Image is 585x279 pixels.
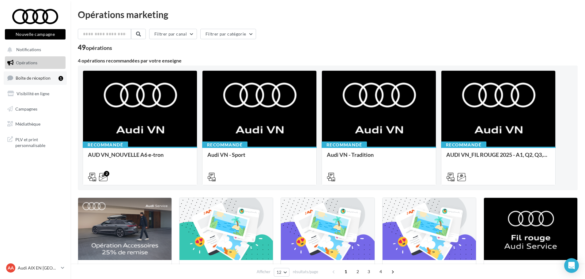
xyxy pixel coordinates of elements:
span: Notifications [16,47,41,52]
span: Visibilité en ligne [17,91,49,96]
div: 4 opérations recommandées par votre enseigne [78,58,578,63]
button: Filtrer par canal [149,29,197,39]
div: Recommandé [83,141,128,148]
div: Recommandé [322,141,367,148]
div: Recommandé [202,141,247,148]
span: Afficher [257,269,270,275]
button: Nouvelle campagne [5,29,66,40]
div: Audi VN - Tradition [327,152,431,164]
a: Opérations [4,56,67,69]
div: Recommandé [441,141,486,148]
div: Open Intercom Messenger [564,258,579,273]
span: AA [8,265,14,271]
span: 12 [277,270,282,275]
a: Médiathèque [4,118,67,130]
div: 1 [58,76,63,81]
a: Campagnes [4,103,67,115]
button: Filtrer par catégorie [200,29,256,39]
a: Boîte de réception1 [4,71,67,85]
span: Campagnes [15,106,37,111]
div: AUD VN_NOUVELLE A6 e-tron [88,152,192,164]
div: AUDI VN_FIL ROUGE 2025 - A1, Q2, Q3, Q5 et Q4 e-tron [446,152,550,164]
span: 1 [341,267,351,277]
span: Médiathèque [15,121,40,126]
a: Visibilité en ligne [4,87,67,100]
a: AA Audi AIX EN [GEOGRAPHIC_DATA] [5,262,66,274]
span: 4 [376,267,386,277]
a: PLV et print personnalisable [4,133,67,151]
span: Boîte de réception [16,75,51,81]
div: Audi VN - Sport [207,152,311,164]
p: Audi AIX EN [GEOGRAPHIC_DATA] [18,265,58,271]
div: Opérations marketing [78,10,578,19]
span: 2 [353,267,363,277]
span: Opérations [16,60,37,65]
span: PLV et print personnalisable [15,135,63,149]
div: 49 [78,44,112,51]
span: 3 [364,267,374,277]
span: résultats/page [293,269,318,275]
div: 2 [104,171,109,176]
div: opérations [86,45,112,51]
button: 12 [274,268,289,277]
